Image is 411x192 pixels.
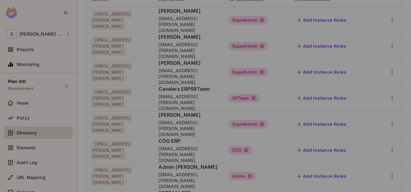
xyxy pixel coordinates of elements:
span: [PERSON_NAME] [158,33,218,40]
span: CDO ERP [158,137,218,144]
span: URL Mapping [17,175,45,180]
div: Admin [228,172,256,181]
span: Elements [17,145,36,150]
div: SuperAdmin [228,16,268,24]
span: [EMAIL_ADDRESS][PERSON_NAME][DOMAIN_NAME] [158,120,218,137]
span: [EMAIL_ADDRESS][PERSON_NAME][DOMAIN_NAME] [91,88,132,108]
div: CDO [228,146,252,155]
span: [EMAIL_ADDRESS][PERSON_NAME][DOMAIN_NAME] [91,36,132,56]
button: Add Instance Roles [295,41,349,51]
button: Add Instance Roles [295,93,349,103]
span: [PERSON_NAME] [158,59,218,66]
span: [EMAIL_ADDRESS][PERSON_NAME][DOMAIN_NAME] [158,146,218,163]
span: Development [8,86,33,91]
span: [EMAIL_ADDRESS][PERSON_NAME][DOMAIN_NAME] [91,166,132,186]
span: Projects [17,47,34,52]
span: [EMAIL_ADDRESS][PERSON_NAME][DOMAIN_NAME] [91,114,132,134]
span: Home [17,101,29,106]
span: [EMAIL_ADDRESS][PERSON_NAME][DOMAIN_NAME] [158,15,218,33]
span: Workspace: Sawala Cloud [19,32,63,37]
span: S [7,29,16,38]
span: [EMAIL_ADDRESS][PERSON_NAME][DOMAIN_NAME] [158,172,218,189]
div: SuperAdmin [228,42,268,50]
div: SuperAdmin [228,120,268,129]
span: Cavalera ERPSRTeam [158,85,218,92]
button: Add Instance Roles [295,145,349,155]
span: Directory [17,130,37,135]
button: Add Instance Roles [295,119,349,129]
div: SRTeam [228,94,260,103]
div: SuperAdmin [228,68,268,76]
span: [EMAIL_ADDRESS][PERSON_NAME][DOMAIN_NAME] [91,140,132,160]
span: [EMAIL_ADDRESS][PERSON_NAME][DOMAIN_NAME] [91,62,132,82]
span: [EMAIL_ADDRESS][PERSON_NAME][DOMAIN_NAME] [158,68,218,85]
span: [PERSON_NAME] [158,111,218,118]
span: [PERSON_NAME] [158,7,218,14]
span: Audit Log [17,160,37,165]
span: Policy [17,116,30,120]
span: [EMAIL_ADDRESS][PERSON_NAME][DOMAIN_NAME] [91,10,132,30]
button: Add Instance Roles [295,171,349,181]
button: Add Instance Roles [295,15,349,25]
span: Monitoring [17,62,40,67]
span: Admin [PERSON_NAME] [158,164,218,170]
span: [EMAIL_ADDRESS][PERSON_NAME][DOMAIN_NAME] [158,94,218,111]
span: Plan Intl [8,79,26,84]
img: SReyMgAAAABJRU5ErkJggg== [6,7,17,18]
span: [EMAIL_ADDRESS][PERSON_NAME][DOMAIN_NAME] [158,41,218,59]
button: Add Instance Roles [295,67,349,77]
